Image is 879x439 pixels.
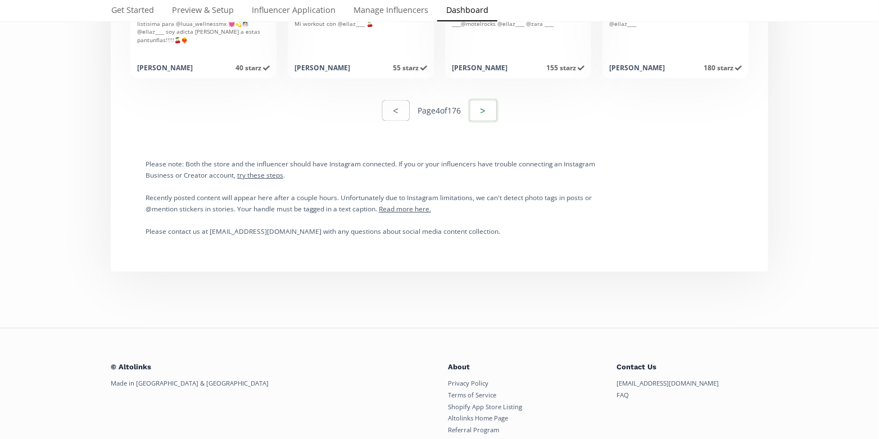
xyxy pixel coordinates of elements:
a: FAQ [617,391,629,399]
div: Made in [GEOGRAPHIC_DATA] & [GEOGRAPHIC_DATA] [111,379,431,388]
span: 40 starz [235,63,270,73]
a: try these steps [237,170,283,179]
small: Recently posted content will appear here after a couple hours. Unfortunately due to Instagram lim... [146,193,592,213]
a: Shopify App Store Listing [448,402,522,411]
div: listísima para @luua_wellnessmx 💓💫🧖🏻‍♀️ @ellaz____ soy adicta [PERSON_NAME] a estas pantunflas!!!... [137,20,270,56]
div: [PERSON_NAME] [452,63,508,73]
a: Altolinks Home Page [448,414,508,422]
div: @ellaz____ [609,20,742,56]
h3: © Altolinks [111,355,431,379]
button: > [468,98,499,123]
span: 55 starz [393,63,427,73]
a: Privacy Policy [448,379,488,387]
div: [PERSON_NAME] [137,63,193,73]
a: Terms of Service [448,391,496,399]
a: Read more here. [379,204,431,213]
span: 155 starz [546,63,585,73]
div: Mi workout con @ellaz____ 🍒 [294,20,427,56]
div: ____@motelrocks @ellaz____ @zara ____ [452,20,585,56]
span: 180 starz [704,63,742,73]
a: Referral Program [448,426,499,434]
small: Please contact us at [EMAIL_ADDRESS][DOMAIN_NAME] with any questions about social media content c... [146,227,500,236]
div: [PERSON_NAME] [294,63,350,73]
button: < [382,100,409,121]
h3: Contact Us [617,355,768,379]
a: [EMAIL_ADDRESS][DOMAIN_NAME] [617,379,719,387]
h3: About [448,355,600,379]
div: [PERSON_NAME] [609,63,665,73]
div: Page 4 of 176 [418,105,461,116]
small: Please note: Both the store and the influencer should have Instagram connected. If you or your in... [146,159,595,179]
